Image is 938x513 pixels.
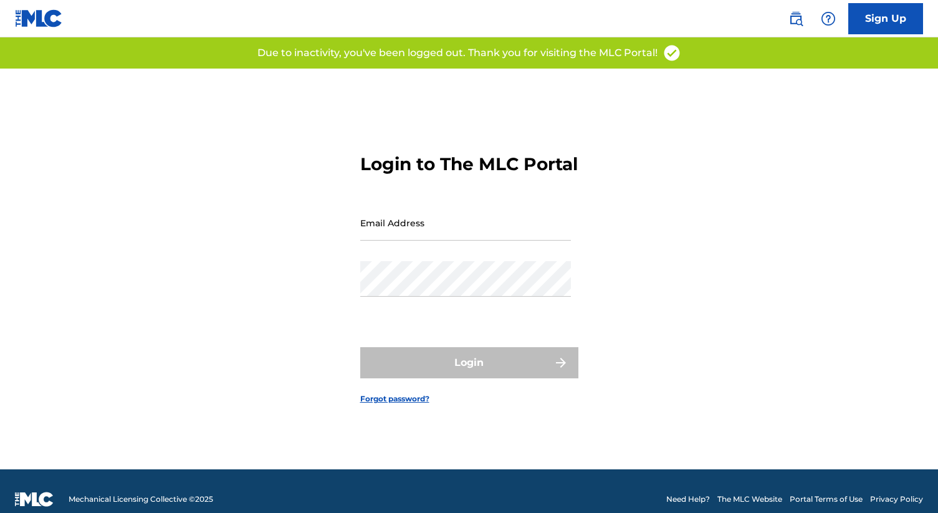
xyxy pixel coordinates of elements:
a: The MLC Website [717,494,782,505]
a: Forgot password? [360,393,429,405]
div: Help [816,6,841,31]
img: access [663,44,681,62]
a: Sign Up [848,3,923,34]
iframe: Chat Widget [876,453,938,513]
a: Privacy Policy [870,494,923,505]
p: Due to inactivity, you've been logged out. Thank you for visiting the MLC Portal! [257,46,658,60]
img: logo [15,492,54,507]
img: search [788,11,803,26]
a: Need Help? [666,494,710,505]
h3: Login to The MLC Portal [360,153,578,175]
a: Portal Terms of Use [790,494,863,505]
a: Public Search [783,6,808,31]
span: Mechanical Licensing Collective © 2025 [69,494,213,505]
img: help [821,11,836,26]
img: MLC Logo [15,9,63,27]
